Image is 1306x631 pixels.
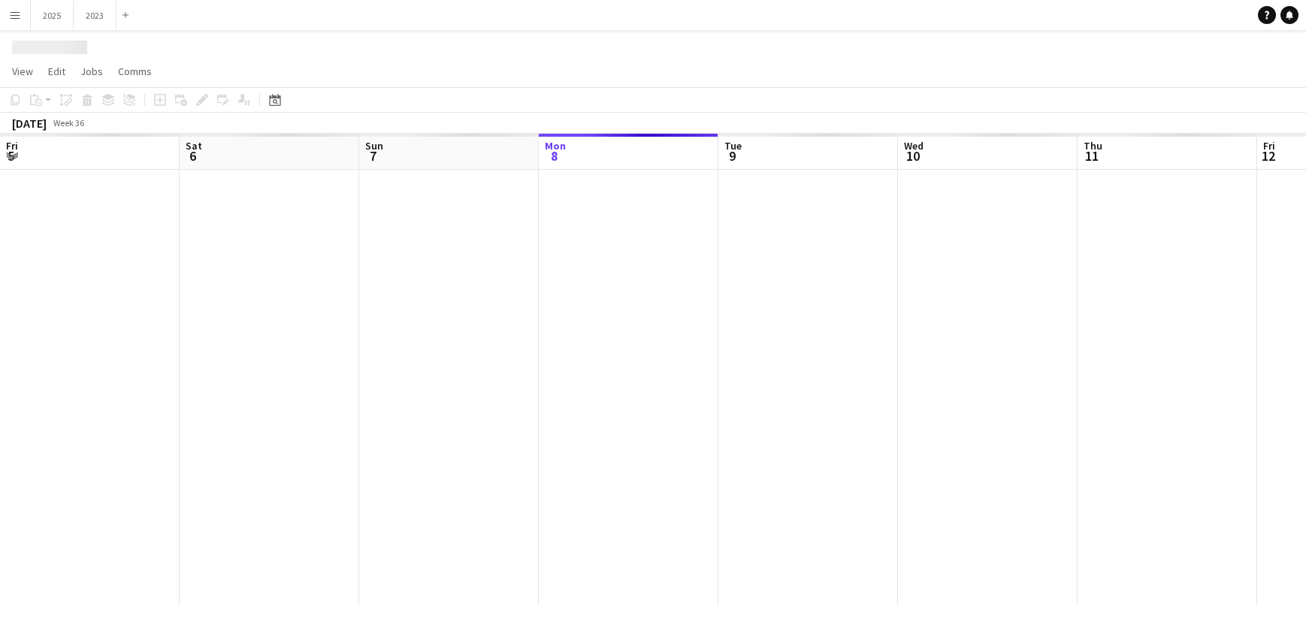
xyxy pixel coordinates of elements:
span: 5 [4,147,18,165]
a: Jobs [74,62,109,81]
div: [DATE] [12,116,47,131]
span: Week 36 [50,117,87,128]
span: View [12,65,33,78]
button: 2023 [74,1,116,30]
a: Edit [42,62,71,81]
span: 11 [1081,147,1102,165]
span: 9 [722,147,742,165]
span: Sat [186,139,202,152]
button: 2025 [31,1,74,30]
span: 8 [543,147,566,165]
span: Edit [48,65,65,78]
span: 12 [1261,147,1275,165]
span: Fri [1263,139,1275,152]
span: Thu [1084,139,1102,152]
span: 10 [902,147,924,165]
span: Sun [365,139,383,152]
span: Jobs [80,65,103,78]
span: 6 [183,147,202,165]
span: Fri [6,139,18,152]
a: Comms [112,62,158,81]
span: Tue [724,139,742,152]
span: Mon [545,139,566,152]
span: Wed [904,139,924,152]
a: View [6,62,39,81]
span: 7 [363,147,383,165]
span: Comms [118,65,152,78]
